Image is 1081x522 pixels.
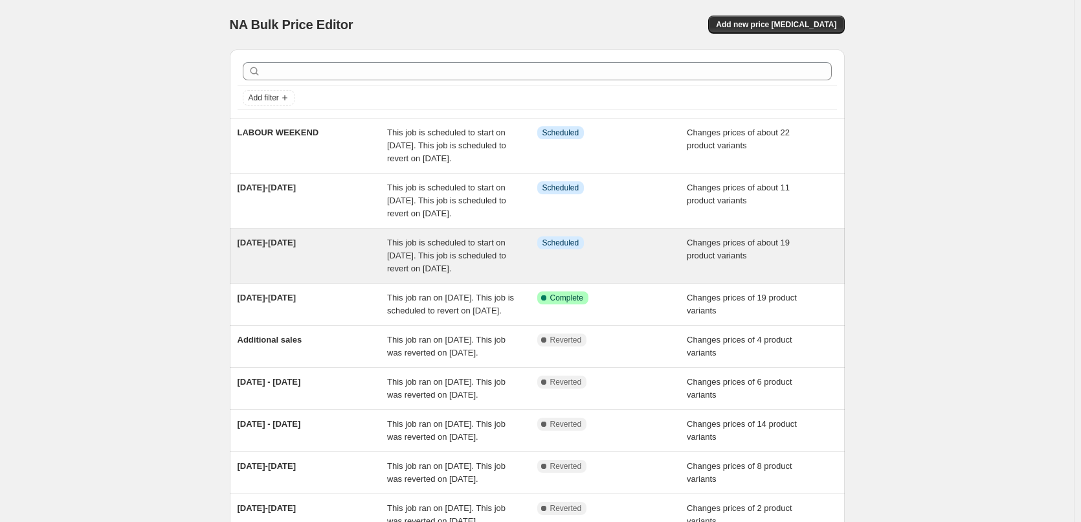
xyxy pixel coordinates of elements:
[550,419,582,429] span: Reverted
[550,503,582,514] span: Reverted
[238,335,302,345] span: Additional sales
[687,128,790,150] span: Changes prices of about 22 product variants
[708,16,844,34] button: Add new price [MEDICAL_DATA]
[230,17,353,32] span: NA Bulk Price Editor
[238,238,296,247] span: [DATE]-[DATE]
[238,377,301,387] span: [DATE] - [DATE]
[238,293,296,302] span: [DATE]-[DATE]
[550,377,582,387] span: Reverted
[387,461,506,484] span: This job ran on [DATE]. This job was reverted on [DATE].
[238,419,301,429] span: [DATE] - [DATE]
[687,293,797,315] span: Changes prices of 19 product variants
[238,183,296,192] span: [DATE]-[DATE]
[387,377,506,400] span: This job ran on [DATE]. This job was reverted on [DATE].
[387,238,506,273] span: This job is scheduled to start on [DATE]. This job is scheduled to revert on [DATE].
[387,419,506,442] span: This job ran on [DATE]. This job was reverted on [DATE].
[387,183,506,218] span: This job is scheduled to start on [DATE]. This job is scheduled to revert on [DATE].
[238,503,296,513] span: [DATE]-[DATE]
[542,238,579,248] span: Scheduled
[542,128,579,138] span: Scheduled
[687,377,792,400] span: Changes prices of 6 product variants
[687,461,792,484] span: Changes prices of 8 product variants
[387,335,506,357] span: This job ran on [DATE]. This job was reverted on [DATE].
[238,128,319,137] span: LABOUR WEEKEND
[249,93,279,103] span: Add filter
[542,183,579,193] span: Scheduled
[687,335,792,357] span: Changes prices of 4 product variants
[550,293,583,303] span: Complete
[550,461,582,471] span: Reverted
[550,335,582,345] span: Reverted
[687,238,790,260] span: Changes prices of about 19 product variants
[687,183,790,205] span: Changes prices of about 11 product variants
[387,293,514,315] span: This job ran on [DATE]. This job is scheduled to revert on [DATE].
[387,128,506,163] span: This job is scheduled to start on [DATE]. This job is scheduled to revert on [DATE].
[238,461,296,471] span: [DATE]-[DATE]
[243,90,295,106] button: Add filter
[687,419,797,442] span: Changes prices of 14 product variants
[716,19,836,30] span: Add new price [MEDICAL_DATA]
